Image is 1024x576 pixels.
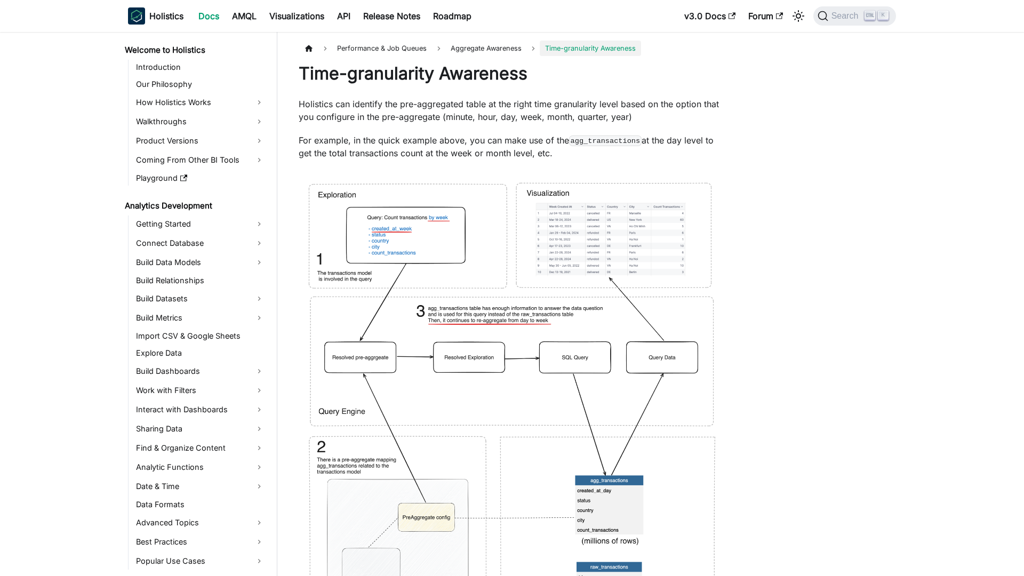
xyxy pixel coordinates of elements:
kbd: K [878,11,889,20]
a: Forum [742,7,789,25]
a: Welcome to Holistics [122,43,268,58]
p: Holistics can identify the pre-aggregated table at the right time granularity level based on the ... [299,98,728,123]
a: v3.0 Docs [678,7,742,25]
a: API [331,7,357,25]
p: For example, in the quick example above, you can make use of the at the day level to get the tota... [299,134,728,159]
a: Introduction [133,60,268,75]
a: Playground [133,171,268,186]
a: Sharing Data [133,420,268,437]
span: Time-granularity Awareness [540,41,641,56]
a: Build Dashboards [133,363,268,380]
a: Docs [192,7,226,25]
a: Build Relationships [133,273,268,288]
button: Switch between dark and light mode (currently light mode) [790,7,807,25]
a: Connect Database [133,235,268,252]
a: Coming From Other BI Tools [133,151,268,169]
a: Walkthroughs [133,113,268,130]
a: Data Formats [133,497,268,512]
a: Our Philosophy [133,77,268,92]
a: Release Notes [357,7,427,25]
span: Search [828,11,865,21]
a: Analytics Development [122,198,268,213]
a: Import CSV & Google Sheets [133,329,268,343]
span: Aggregate Awareness [445,41,527,56]
a: Date & Time [133,478,268,495]
a: Best Practices [133,533,268,550]
a: Popular Use Cases [133,553,268,570]
a: Product Versions [133,132,268,149]
a: Build Datasets [133,290,268,307]
a: Home page [299,41,319,56]
a: Build Data Models [133,254,268,271]
a: How Holistics Works [133,94,268,111]
h1: Time-granularity Awareness [299,63,728,84]
a: Advanced Topics [133,514,268,531]
img: Holistics [128,7,145,25]
a: Visualizations [263,7,331,25]
a: AMQL [226,7,263,25]
a: Work with Filters [133,382,268,399]
a: Find & Organize Content [133,439,268,457]
nav: Docs sidebar [117,32,277,576]
a: Build Metrics [133,309,268,326]
span: Performance & Job Queues [332,41,432,56]
a: Explore Data [133,346,268,361]
a: Roadmap [427,7,478,25]
a: HolisticsHolistics [128,7,183,25]
code: agg_transactions [569,135,642,146]
button: Search (Ctrl+K) [813,6,896,26]
a: Interact with Dashboards [133,401,268,418]
a: Analytic Functions [133,459,268,476]
b: Holistics [149,10,183,22]
nav: Breadcrumbs [299,41,728,56]
a: Getting Started [133,215,268,233]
